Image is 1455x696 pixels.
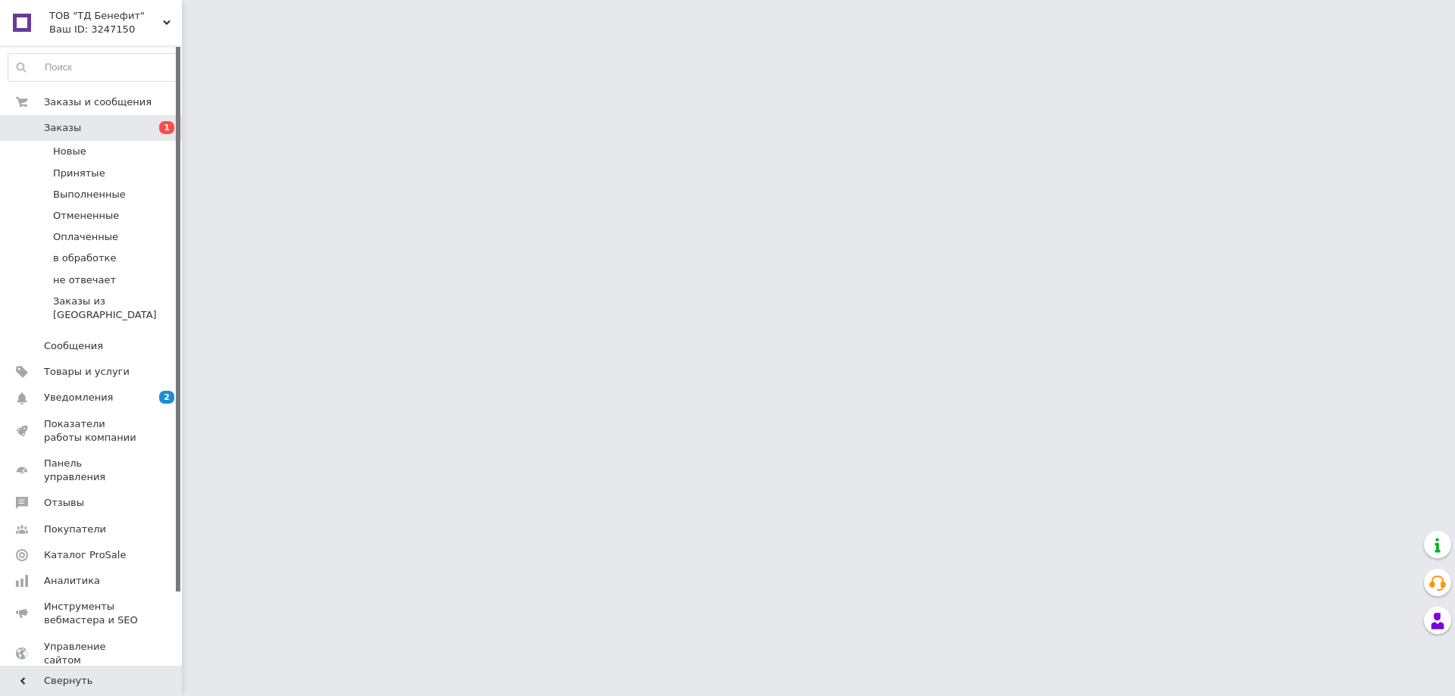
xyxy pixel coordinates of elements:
span: Отзывы [44,496,84,510]
span: Панель управления [44,457,140,484]
span: Выполненные [53,188,126,201]
span: Уведомления [44,391,113,404]
span: Заказы и сообщения [44,95,152,109]
div: Ваш ID: 3247150 [49,23,182,36]
span: Аналитика [44,574,100,588]
span: Управление сайтом [44,640,140,667]
span: в обработке [53,251,116,265]
span: Товары и услуги [44,365,130,379]
span: Заказы [44,121,81,135]
span: не отвечает [53,273,116,287]
span: Каталог ProSale [44,548,126,562]
span: 1 [159,121,174,134]
span: Новые [53,145,86,158]
span: Покупатели [44,523,106,536]
input: Поиск [8,54,178,81]
span: ТОВ "ТД Бенефит" [49,9,163,23]
span: 2 [159,391,174,404]
span: Отмененные [53,209,119,223]
span: Заказы из [GEOGRAPHIC_DATA] [53,295,177,322]
span: Оплаченные [53,230,118,244]
span: Инструменты вебмастера и SEO [44,600,140,627]
span: Принятые [53,167,105,180]
span: Сообщения [44,339,103,353]
span: Показатели работы компании [44,417,140,445]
